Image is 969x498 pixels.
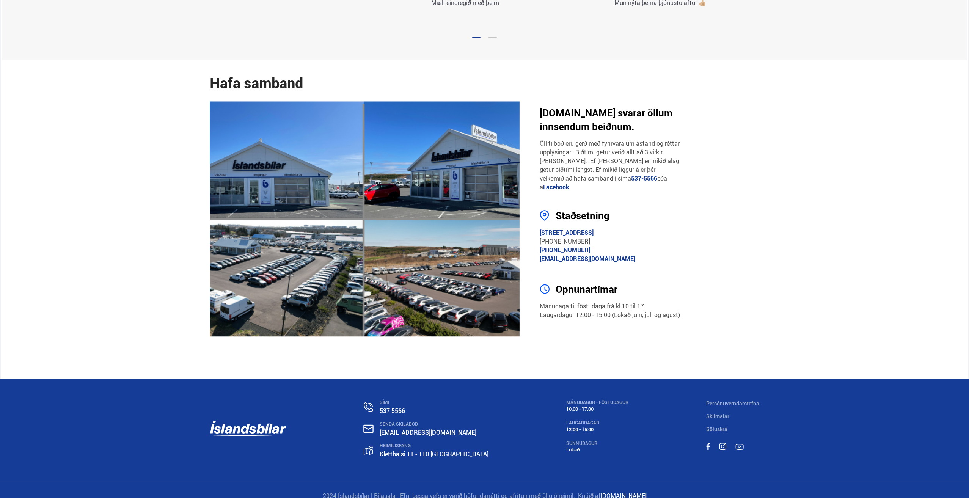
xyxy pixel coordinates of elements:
[540,237,590,245] a: [PHONE_NUMBER]
[363,424,374,433] img: nHj8e-n-aHgjukTg.svg
[543,183,569,191] a: Facebook
[706,443,710,450] img: sWpC3iNHV7nfMC_m.svg
[540,302,680,319] p: Mánudaga til föstudaga frá kl.10 til 17. Laugardagur 12:00 - 15:00 (Lokað júní, júli og ágúst)
[706,413,729,420] a: Skilmalar
[556,282,680,296] h4: Opnunartímar
[631,174,657,182] a: 537-5566
[380,450,488,458] a: Kletthálsi 11 - 110 [GEOGRAPHIC_DATA]
[566,400,628,405] div: MÁNUDAGUR - FÖSTUDAGUR
[706,426,727,433] a: Söluskrá
[380,428,476,437] a: [EMAIL_ADDRESS][DOMAIN_NAME]
[364,446,373,455] img: gp4YpyYFnEr45R34.svg
[364,402,373,412] img: n0V2lOsqF3l1V2iz.svg
[719,443,726,450] img: MACT0LfU9bBTv6h5.svg
[706,400,759,407] a: Persónuverndarstefna
[566,447,628,452] div: Lokað
[380,400,488,405] div: SÍMI
[6,3,29,26] button: Opna LiveChat spjallviðmót
[566,406,628,412] div: 10:00 - 17:00
[735,444,744,450] img: TPE2foN3MBv8dG_-.svg
[380,407,405,415] a: 537 5566
[540,254,635,263] a: [EMAIL_ADDRESS][DOMAIN_NAME]
[566,441,628,446] div: SUNNUDAGUR
[566,420,628,426] div: LAUGARDAGAR
[540,228,594,237] a: [STREET_ADDRESS]
[540,246,590,254] a: [PHONE_NUMBER]
[566,427,628,432] div: 12:00 - 15:00
[210,101,520,337] img: VcW7KN8fN0rNTK8G.png
[210,77,520,89] h3: Hafa samband
[380,443,488,448] div: HEIMILISFANG
[556,209,680,222] h4: Staðsetning
[540,106,680,133] h4: [DOMAIN_NAME] svarar öllum innsendum beiðnum.
[540,139,680,192] p: Öll tilboð eru gerð með fyrirvara um ástand og réttar upplýsingar. Biðtími getur verið allt að 3 ...
[380,421,488,427] div: SENDA SKILABOÐ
